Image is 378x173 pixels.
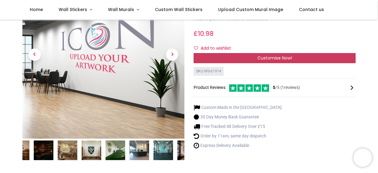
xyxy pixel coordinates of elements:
[29,48,41,61] span: Previous
[177,140,197,160] img: Custom Wall Sticker - Logo or Artwork Printing - Upload your design
[82,140,101,160] img: Custom Wall Sticker - Logo or Artwork Printing - Upload your design
[108,6,134,13] span: Wall Murals
[30,6,43,13] span: Home
[194,114,282,120] li: 30 Day Money Back Guarantee
[129,140,149,160] img: Custom Wall Sticker - Logo or Artwork Printing - Upload your design
[58,140,77,160] img: Custom Wall Sticker - Logo or Artwork Printing - Upload your design
[194,133,282,139] li: Order by 11am, same day dispatch
[299,6,324,13] span: Contact us
[194,142,282,149] li: Express Delivery Available
[257,55,292,61] span: Customise Now!
[155,6,202,13] span: Custom Wall Stickers
[218,6,283,13] span: Upload Custom Mural Image
[194,123,282,130] li: Free Tracked 48 Delivery Over £15
[166,48,178,61] span: Next
[353,148,372,167] iframe: Brevo live chat
[194,83,356,92] div: Product Reviews
[273,85,300,91] span: /5 ( 1 reviews)
[153,140,173,160] img: Custom Wall Sticker - Logo or Artwork Printing - Upload your design
[194,43,236,54] button: Add to wishlistAdd to wishlist
[34,140,53,160] img: Custom Wall Sticker - Logo or Artwork Printing - Upload your design
[59,6,87,13] span: Wall Stickers
[194,104,282,111] li: Custom Made in the [GEOGRAPHIC_DATA]
[194,67,224,76] div: SKU: WS-61914
[194,29,214,38] span: £
[198,29,214,38] span: 10.98
[273,85,275,90] span: 5
[194,46,198,50] i: Add to wishlist
[106,140,125,160] img: Custom Wall Sticker - Logo or Artwork Printing - Upload your design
